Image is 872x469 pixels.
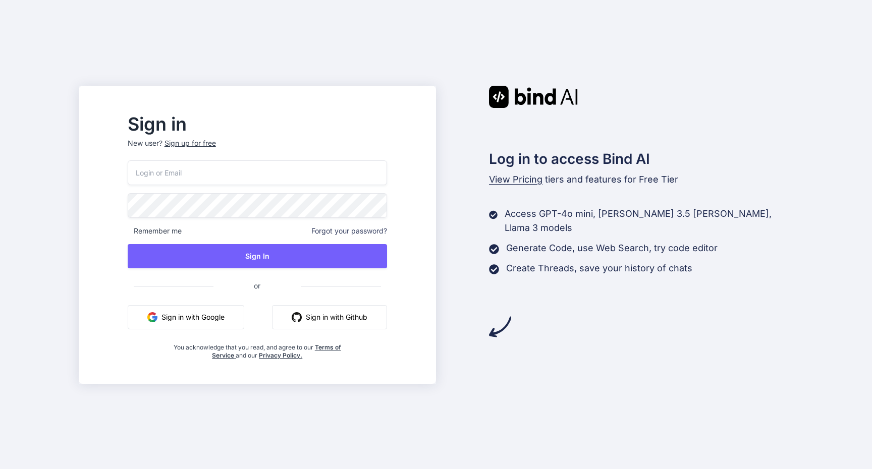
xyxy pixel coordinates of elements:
img: Bind AI logo [489,86,578,108]
a: Terms of Service [212,343,341,359]
button: Sign In [128,244,387,268]
p: Generate Code, use Web Search, try code editor [506,241,718,255]
p: tiers and features for Free Tier [489,172,794,187]
h2: Sign in [128,116,387,132]
button: Sign in with Github [272,305,387,329]
h2: Log in to access Bind AI [489,148,794,169]
img: arrow [489,316,511,338]
img: github [292,312,302,322]
span: Remember me [128,226,182,236]
span: View Pricing [489,174,542,185]
button: Sign in with Google [128,305,244,329]
span: Forgot your password? [311,226,387,236]
div: Sign up for free [165,138,216,148]
img: google [147,312,157,322]
div: You acknowledge that you read, and agree to our and our [171,337,344,360]
a: Privacy Policy. [259,351,302,359]
span: or [213,273,301,298]
p: New user? [128,138,387,160]
p: Create Threads, save your history of chats [506,261,692,275]
p: Access GPT-4o mini, [PERSON_NAME] 3.5 [PERSON_NAME], Llama 3 models [505,207,793,235]
input: Login or Email [128,160,387,185]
